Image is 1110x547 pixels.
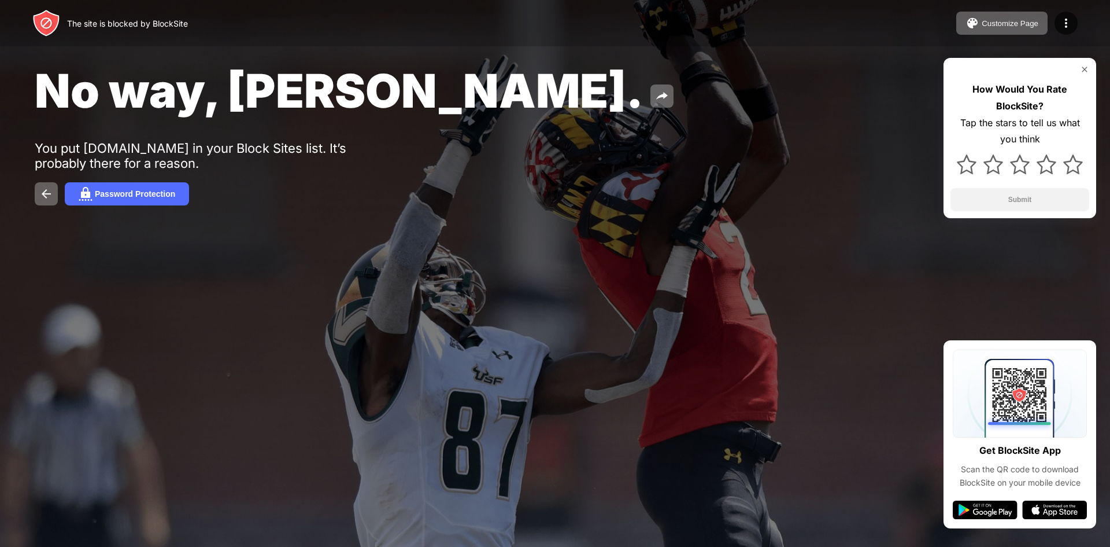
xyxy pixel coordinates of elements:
[655,89,669,103] img: share.svg
[1080,65,1089,74] img: rate-us-close.svg
[79,187,92,201] img: password.svg
[953,463,1087,489] div: Scan the QR code to download BlockSite on your mobile device
[1063,155,1083,174] img: star.svg
[1037,155,1056,174] img: star.svg
[95,189,175,199] div: Password Protection
[950,188,1089,211] button: Submit
[1010,155,1030,174] img: star.svg
[35,141,392,171] div: You put [DOMAIN_NAME] in your Block Sites list. It’s probably there for a reason.
[953,501,1017,519] img: google-play.svg
[67,19,188,28] div: The site is blocked by BlockSite
[35,63,643,119] span: No way, [PERSON_NAME].
[950,81,1089,115] div: How Would You Rate BlockSite?
[32,9,60,37] img: header-logo.svg
[965,16,979,30] img: pallet.svg
[953,350,1087,438] img: qrcode.svg
[957,155,976,174] img: star.svg
[983,155,1003,174] img: star.svg
[39,187,53,201] img: back.svg
[956,12,1048,35] button: Customize Page
[982,19,1038,28] div: Customize Page
[65,182,189,205] button: Password Protection
[979,442,1061,459] div: Get BlockSite App
[1059,16,1073,30] img: menu-icon.svg
[950,115,1089,148] div: Tap the stars to tell us what you think
[1022,501,1087,519] img: app-store.svg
